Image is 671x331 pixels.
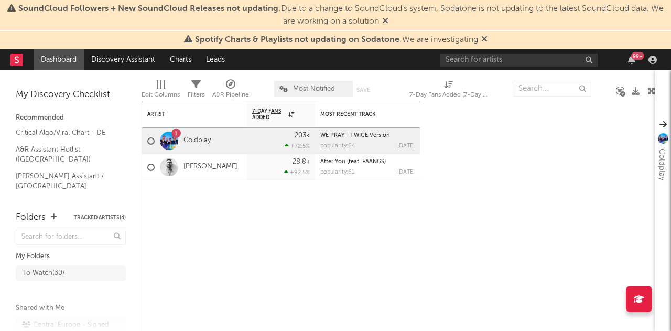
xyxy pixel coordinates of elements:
[188,89,204,101] div: Filters
[195,36,399,44] span: Spotify Charts & Playlists not updating on Sodatone
[285,143,310,150] div: +72.5 %
[284,169,310,176] div: +92.5 %
[142,89,180,101] div: Edit Columns
[295,132,310,139] div: 203k
[320,133,390,138] a: WE PRAY - TWICE Version
[293,86,335,92] span: Most Notified
[22,267,64,280] div: To Watch ( 30 )
[320,159,386,165] a: After You (feat. FAANGS)
[195,36,478,44] span: : We are investigating
[34,49,84,70] a: Dashboard
[74,215,126,220] button: Tracked Artists(4)
[16,302,126,315] div: Shared with Me
[16,265,126,281] a: To Watch(30)
[16,89,126,101] div: My Discovery Checklist
[16,211,46,224] div: Folders
[183,163,237,172] a: [PERSON_NAME]
[631,52,644,60] div: 99 +
[16,144,115,165] a: A&R Assistant Hotlist ([GEOGRAPHIC_DATA])
[320,133,415,138] div: WE PRAY - TWICE Version
[18,5,278,13] span: SoundCloud Followers + New SoundCloud Releases not updating
[409,89,488,101] div: 7-Day Fans Added (7-Day Fans Added)
[382,17,388,26] span: Dismiss
[320,169,354,175] div: popularity: 61
[397,169,415,175] div: [DATE]
[147,111,226,118] div: Artist
[163,49,199,70] a: Charts
[142,76,180,106] div: Edit Columns
[320,159,415,165] div: After You (feat. FAANGS)
[320,111,399,118] div: Most Recent Track
[16,112,126,124] div: Recommended
[513,81,591,97] input: Search...
[84,49,163,70] a: Discovery Assistant
[397,143,415,149] div: [DATE]
[16,250,126,263] div: My Folders
[628,56,635,64] button: 99+
[409,76,488,106] div: 7-Day Fans Added (7-Day Fans Added)
[481,36,488,44] span: Dismiss
[252,108,286,121] span: 7-Day Fans Added
[188,76,204,106] div: Filters
[212,76,249,106] div: A&R Pipeline
[320,143,355,149] div: popularity: 64
[440,54,598,67] input: Search for artists
[18,5,664,26] span: : Due to a change to SoundCloud's system, Sodatone is not updating to the latest SoundCloud data....
[16,127,115,138] a: Critical Algo/Viral Chart - DE
[199,49,232,70] a: Leads
[212,89,249,101] div: A&R Pipeline
[356,87,370,93] button: Save
[16,230,126,245] input: Search for folders...
[16,170,115,192] a: [PERSON_NAME] Assistant / [GEOGRAPHIC_DATA]
[655,148,668,180] div: Coldplay
[293,158,310,165] div: 28.8k
[183,136,211,145] a: Coldplay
